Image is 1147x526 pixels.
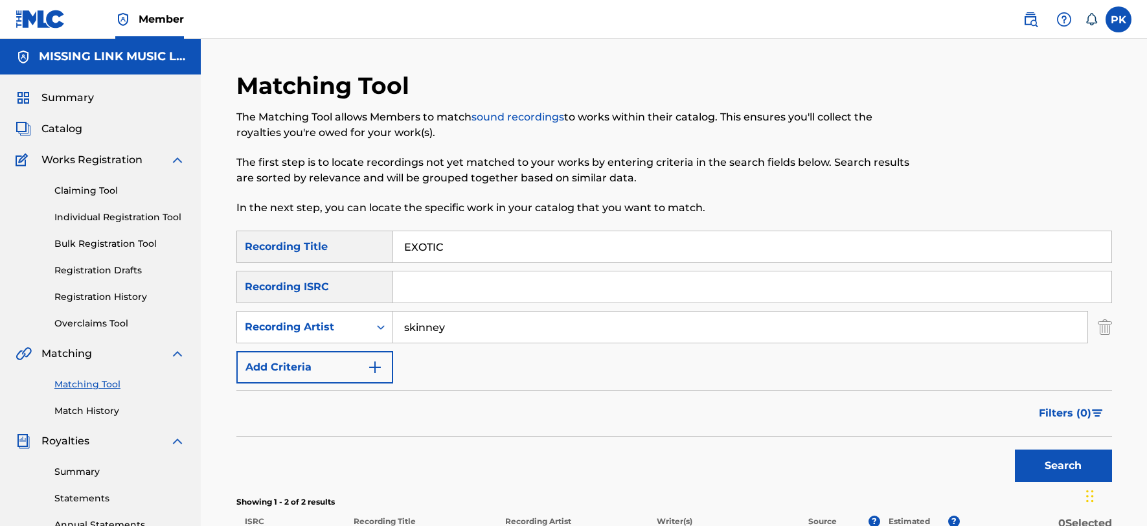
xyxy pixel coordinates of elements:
[54,404,185,418] a: Match History
[54,184,185,198] a: Claiming Tool
[41,346,92,361] span: Matching
[41,433,89,449] span: Royalties
[236,231,1112,488] form: Search Form
[170,433,185,449] img: expand
[1098,311,1112,343] img: Delete Criterion
[16,346,32,361] img: Matching
[236,109,911,141] p: The Matching Tool allows Members to match to works within their catalog. This ensures you'll coll...
[1017,6,1043,32] a: Public Search
[471,111,564,123] a: sound recordings
[170,346,185,361] img: expand
[1082,464,1147,526] iframe: Chat Widget
[41,152,142,168] span: Works Registration
[16,10,65,29] img: MLC Logo
[236,496,1112,508] p: Showing 1 - 2 of 2 results
[1039,406,1091,421] span: Filters ( 0 )
[1031,397,1112,429] button: Filters (0)
[115,12,131,27] img: Top Rightsholder
[54,378,185,391] a: Matching Tool
[16,90,31,106] img: Summary
[54,492,185,505] a: Statements
[367,360,383,375] img: 9d2ae6d4665cec9f34b9.svg
[1051,6,1077,32] div: Help
[54,237,185,251] a: Bulk Registration Tool
[1092,409,1103,417] img: filter
[41,90,94,106] span: Summary
[16,121,82,137] a: CatalogCatalog
[16,90,94,106] a: SummarySummary
[1023,12,1038,27] img: search
[236,71,416,100] h2: Matching Tool
[139,12,184,27] span: Member
[1085,13,1098,26] div: Notifications
[54,290,185,304] a: Registration History
[16,121,31,137] img: Catalog
[1086,477,1094,516] div: Drag
[54,465,185,479] a: Summary
[170,152,185,168] img: expand
[54,211,185,224] a: Individual Registration Tool
[245,319,361,335] div: Recording Artist
[16,49,31,65] img: Accounts
[54,317,185,330] a: Overclaims Tool
[16,433,31,449] img: Royalties
[236,200,911,216] p: In the next step, you can locate the specific work in your catalog that you want to match.
[1056,12,1072,27] img: help
[236,351,393,383] button: Add Criteria
[54,264,185,277] a: Registration Drafts
[1111,337,1147,441] iframe: Resource Center
[236,155,911,186] p: The first step is to locate recordings not yet matched to your works by entering criteria in the ...
[39,49,185,64] h5: MISSING LINK MUSIC LLC
[16,152,32,168] img: Works Registration
[1106,6,1131,32] div: User Menu
[41,121,82,137] span: Catalog
[1015,450,1112,482] button: Search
